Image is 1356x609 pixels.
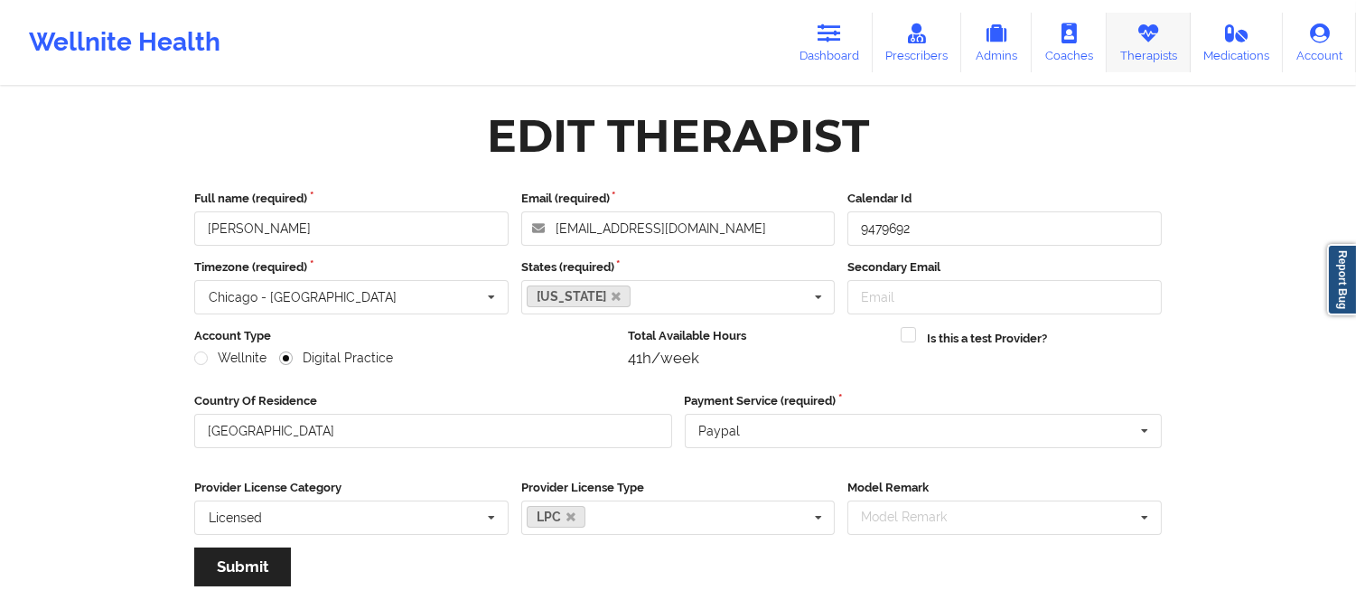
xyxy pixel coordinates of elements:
label: Country Of Residence [194,392,672,410]
input: Email address [521,211,836,246]
label: Total Available Hours [628,327,889,345]
a: Therapists [1107,13,1191,72]
div: Licensed [209,511,262,524]
label: Email (required) [521,190,836,208]
a: Medications [1191,13,1284,72]
div: Paypal [699,425,741,437]
label: Full name (required) [194,190,509,208]
label: Timezone (required) [194,258,509,276]
label: Payment Service (required) [685,392,1163,410]
label: Secondary Email [847,258,1162,276]
label: Provider License Type [521,479,836,497]
label: Calendar Id [847,190,1162,208]
label: Model Remark [847,479,1162,497]
div: Chicago - [GEOGRAPHIC_DATA] [209,291,397,304]
a: Coaches [1032,13,1107,72]
a: Report Bug [1327,244,1356,315]
label: States (required) [521,258,836,276]
label: Is this a test Provider? [927,330,1047,348]
label: Provider License Category [194,479,509,497]
a: Prescribers [873,13,962,72]
div: Model Remark [856,507,973,528]
input: Email [847,280,1162,314]
a: LPC [527,506,586,528]
a: [US_STATE] [527,286,631,307]
a: Dashboard [786,13,873,72]
label: Wellnite [194,351,267,366]
div: 41h/week [628,349,889,367]
div: Edit Therapist [487,108,869,164]
button: Submit [194,548,291,586]
input: Calendar Id [847,211,1162,246]
a: Account [1283,13,1356,72]
label: Account Type [194,327,615,345]
a: Admins [961,13,1032,72]
input: Full name [194,211,509,246]
label: Digital Practice [279,351,393,366]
